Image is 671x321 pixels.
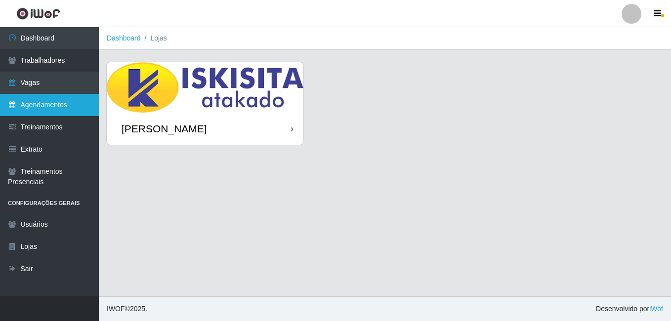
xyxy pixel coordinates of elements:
a: iWof [649,305,663,313]
span: IWOF [107,305,125,313]
li: Lojas [141,33,167,43]
nav: breadcrumb [99,27,671,50]
span: © 2025 . [107,304,147,314]
a: Dashboard [107,34,141,42]
img: CoreUI Logo [16,7,60,20]
span: Desenvolvido por [596,304,663,314]
div: [PERSON_NAME] [122,122,207,135]
a: [PERSON_NAME] [107,62,303,145]
img: cardImg [107,62,303,113]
